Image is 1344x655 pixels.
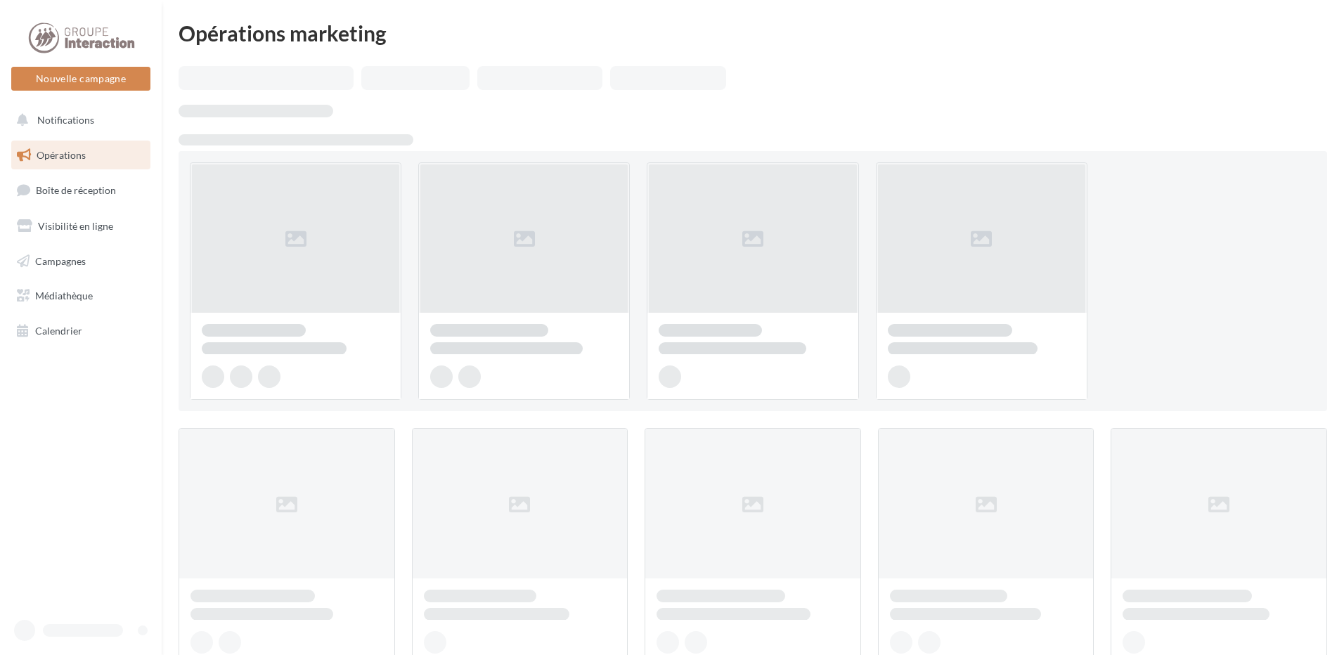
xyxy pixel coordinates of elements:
span: Médiathèque [35,290,93,301]
a: Calendrier [8,316,153,346]
button: Nouvelle campagne [11,67,150,91]
span: Campagnes [35,254,86,266]
span: Calendrier [35,325,82,337]
a: Campagnes [8,247,153,276]
a: Médiathèque [8,281,153,311]
span: Visibilité en ligne [38,220,113,232]
button: Notifications [8,105,148,135]
span: Boîte de réception [36,184,116,196]
a: Boîte de réception [8,175,153,205]
a: Opérations [8,141,153,170]
a: Visibilité en ligne [8,212,153,241]
div: Opérations marketing [179,22,1327,44]
span: Notifications [37,114,94,126]
span: Opérations [37,149,86,161]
